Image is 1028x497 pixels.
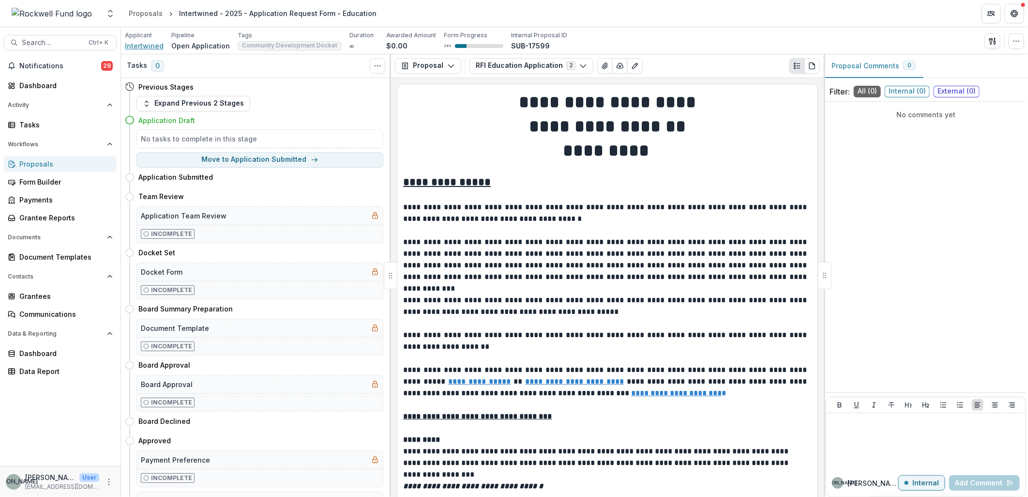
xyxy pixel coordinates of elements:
[8,273,103,280] span: Contacts
[1006,399,1018,411] button: Align Right
[349,31,374,40] p: Duration
[4,288,117,304] a: Grantees
[4,326,117,342] button: Open Data & Reporting
[847,478,898,488] p: [PERSON_NAME]
[4,210,117,226] a: Grantee Reports
[138,248,175,258] h4: Docket Set
[141,455,210,465] h5: Payment Preference
[627,58,643,74] button: Edit as form
[25,472,76,482] p: [PERSON_NAME]
[934,86,980,97] span: External ( 0 )
[511,41,550,51] p: SUB-17599
[87,37,110,48] div: Ctrl + K
[151,60,164,72] span: 0
[103,476,115,488] button: More
[19,309,109,319] div: Communications
[19,159,109,169] div: Proposals
[19,177,109,187] div: Form Builder
[242,42,337,49] span: Community Development Docket
[937,399,949,411] button: Bullet List
[125,31,152,40] p: Applicant
[4,137,117,152] button: Open Workflows
[920,399,932,411] button: Heading 2
[8,141,103,148] span: Workflows
[104,4,117,23] button: Open entity switcher
[4,156,117,172] a: Proposals
[4,97,117,113] button: Open Activity
[834,399,846,411] button: Bold
[8,234,103,241] span: Documents
[789,58,805,74] button: Plaintext view
[136,96,250,111] button: Expand Previous 2 Stages
[19,120,109,130] div: Tasks
[370,58,385,74] button: Toggle View Cancelled Tasks
[141,267,182,277] h5: Docket Form
[469,58,593,74] button: RFI Education Application2
[8,330,103,337] span: Data & Reporting
[511,31,567,40] p: Internal Proposal ID
[19,80,109,91] div: Dashboard
[151,474,192,482] p: Incomplete
[868,399,880,411] button: Italicize
[22,39,83,47] span: Search...
[127,62,147,70] h3: Tasks
[4,306,117,322] a: Communications
[125,6,380,20] nav: breadcrumb
[179,8,377,18] div: Intertwined - 2025 - Application Request Form - Education
[4,192,117,208] a: Payments
[151,286,192,295] p: Incomplete
[138,304,233,314] h4: Board Summary Preparation
[949,475,1020,491] button: Add Comment
[824,54,923,78] button: Proposal Comments
[386,41,408,51] p: $0.00
[4,249,117,265] a: Document Templates
[151,230,192,238] p: Incomplete
[818,481,857,485] div: Judy A. Ahlgrim
[238,31,252,40] p: Tags
[125,6,166,20] a: Proposals
[138,416,190,426] h4: Board Declined
[19,348,109,358] div: Dashboard
[907,62,911,69] span: 0
[125,41,164,51] a: Intertwined
[898,475,945,491] button: Internal
[141,323,209,333] h5: Document Template
[138,435,171,446] h4: Approved
[885,86,930,97] span: Internal ( 0 )
[101,61,113,71] span: 29
[141,134,379,144] h5: No tasks to complete in this stage
[19,62,101,70] span: Notifications
[12,8,92,19] img: Rockwell Fund logo
[138,115,195,125] h4: Application Draft
[138,360,190,370] h4: Board Approval
[830,109,1022,120] p: No comments yet
[4,345,117,361] a: Dashboard
[141,379,193,389] h5: Board Approval
[395,58,461,74] button: Proposal
[349,41,354,51] p: ∞
[444,43,451,49] p: 24 %
[989,399,1001,411] button: Align Center
[386,31,436,40] p: Awarded Amount
[4,58,117,74] button: Notifications29
[972,399,983,411] button: Align Left
[4,35,117,50] button: Search...
[19,366,109,376] div: Data Report
[4,230,117,245] button: Open Documents
[912,479,939,487] p: Internal
[19,252,109,262] div: Document Templates
[4,269,117,284] button: Open Contacts
[954,399,966,411] button: Ordered List
[141,211,227,221] h5: Application Team Review
[830,86,850,97] p: Filter:
[4,78,117,93] a: Dashboard
[25,482,99,491] p: [EMAIL_ADDRESS][DOMAIN_NAME]
[151,342,192,351] p: Incomplete
[138,191,184,202] h4: Team Review
[886,399,897,411] button: Strike
[804,58,820,74] button: PDF view
[171,41,230,51] p: Open Application
[851,399,862,411] button: Underline
[982,4,1001,23] button: Partners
